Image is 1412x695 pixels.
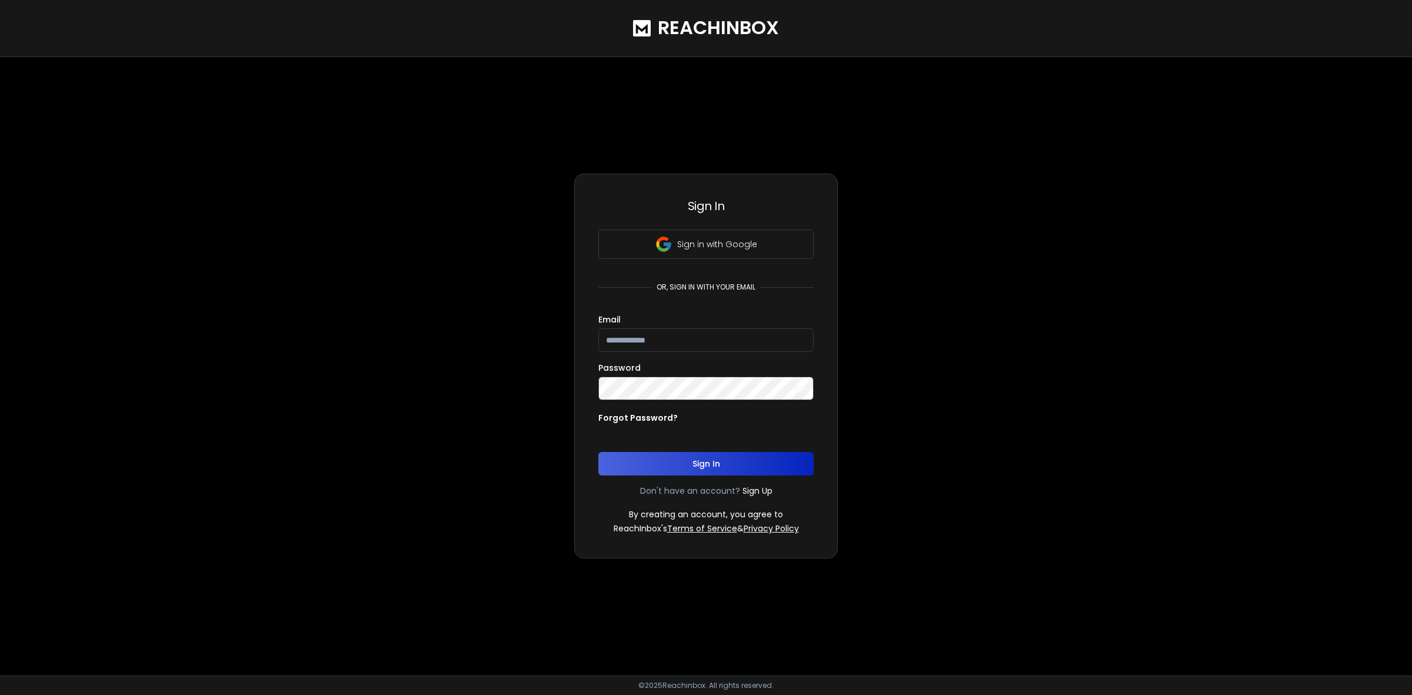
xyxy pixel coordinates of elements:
[633,5,779,52] a: ReachInbox
[640,485,740,497] p: Don't have an account?
[652,282,760,292] p: or, sign in with your email
[667,523,737,534] a: Terms of Service
[598,315,621,324] label: Email
[633,20,651,36] img: logo
[598,452,814,475] button: Sign In
[677,238,757,250] p: Sign in with Google
[638,681,774,690] p: © 2025 Reachinbox. All rights reserved.
[598,198,814,214] h3: Sign In
[658,17,779,39] h1: ReachInbox
[614,523,799,534] p: ReachInbox's &
[742,485,772,497] a: Sign Up
[629,508,783,520] p: By creating an account, you agree to
[598,364,641,372] label: Password
[744,523,799,534] a: Privacy Policy
[598,230,814,259] button: Sign in with Google
[598,412,678,424] p: Forgot Password?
